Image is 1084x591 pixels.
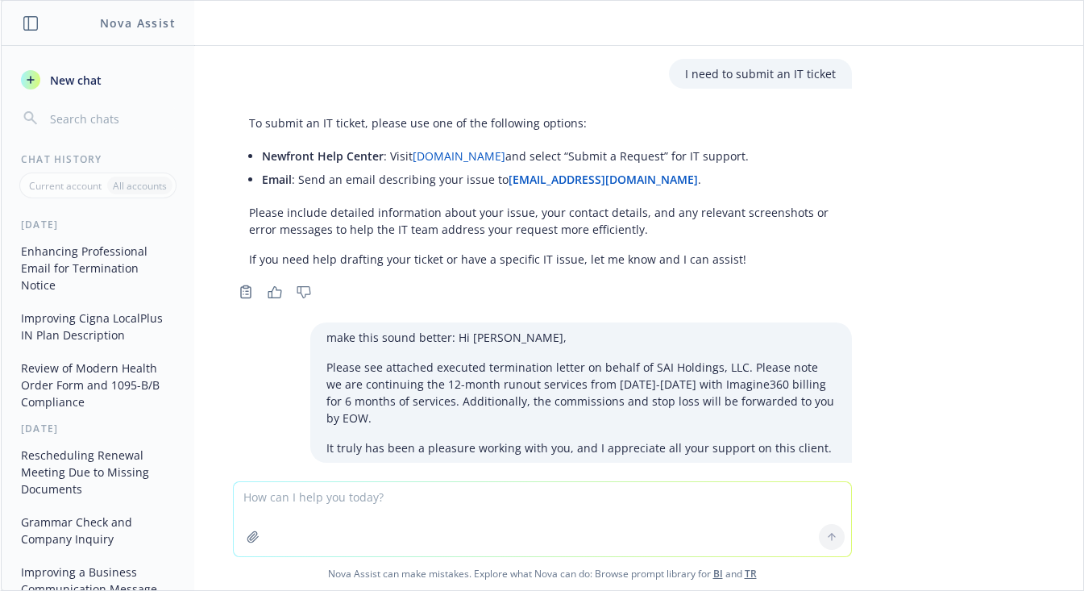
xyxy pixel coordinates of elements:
[2,422,194,435] div: [DATE]
[2,152,194,166] div: Chat History
[685,65,836,82] p: I need to submit an IT ticket
[15,355,181,415] button: Review of Modern Health Order Form and 1095-B/B Compliance
[326,359,836,427] p: Please see attached executed termination letter on behalf of SAI Holdings, LLC. Please note we ar...
[47,107,175,130] input: Search chats
[7,557,1077,590] span: Nova Assist can make mistakes. Explore what Nova can do: Browse prompt library for and
[249,251,836,268] p: If you need help drafting your ticket or have a specific IT issue, let me know and I can assist!
[262,144,836,168] li: : Visit and select “Submit a Request” for IT support.
[326,329,836,346] p: make this sound better: Hi [PERSON_NAME],
[249,204,836,238] p: Please include detailed information about your issue, your contact details, and any relevant scre...
[239,285,253,299] svg: Copy to clipboard
[15,305,181,348] button: Improving Cigna LocalPlus IN Plan Description
[509,172,698,187] a: [EMAIL_ADDRESS][DOMAIN_NAME]
[100,15,176,31] h1: Nova Assist
[15,238,181,298] button: Enhancing Professional Email for Termination Notice
[113,179,167,193] p: All accounts
[2,218,194,231] div: [DATE]
[413,148,505,164] a: [DOMAIN_NAME]
[291,281,317,303] button: Thumbs down
[15,65,181,94] button: New chat
[47,72,102,89] span: New chat
[745,567,757,581] a: TR
[29,179,102,193] p: Current account
[713,567,723,581] a: BI
[249,114,836,131] p: To submit an IT ticket, please use one of the following options:
[15,442,181,502] button: Rescheduling Renewal Meeting Due to Missing Documents
[262,172,292,187] span: Email
[262,168,836,191] li: : Send an email describing your issue to .
[326,439,836,456] p: It truly has been a pleasure working with you, and I appreciate all your support on this client.
[15,509,181,552] button: Grammar Check and Company Inquiry
[262,148,384,164] span: Newfront Help Center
